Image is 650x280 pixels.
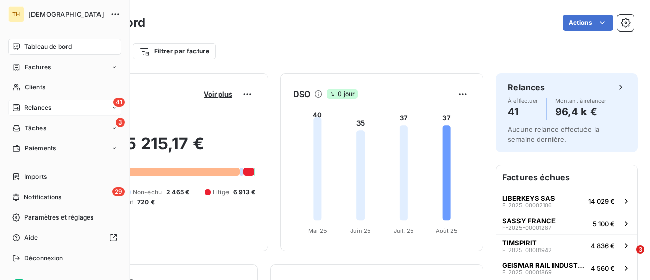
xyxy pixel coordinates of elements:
[636,245,644,254] span: 3
[116,118,125,127] span: 3
[8,140,121,157] a: Paiements
[8,39,121,55] a: Tableau de bord
[502,216,556,225] span: SASSY FRANCE
[28,10,104,18] span: [DEMOGRAPHIC_DATA]
[24,103,51,112] span: Relances
[8,230,121,246] a: Aide
[496,165,637,190] h6: Factures échues
[502,269,552,275] span: F-2025-00001869
[8,59,121,75] a: Factures
[502,261,587,269] span: GEISMAR RAIL INDUSTRY TECHNOLOGIES & SERVICES
[233,188,255,197] span: 6 913 €
[496,257,637,279] button: GEISMAR RAIL INDUSTRY TECHNOLOGIES & SERVICESF-2025-000018694 560 €
[112,187,125,196] span: 29
[591,264,615,272] span: 4 560 €
[24,193,61,202] span: Notifications
[213,188,229,197] span: Litige
[593,220,615,228] span: 5 100 €
[25,144,56,153] span: Paiements
[508,104,538,120] h4: 41
[113,98,125,107] span: 41
[137,198,155,207] span: 720 €
[8,169,121,185] a: Imports
[166,188,189,197] span: 2 465 €
[502,225,551,231] span: F-2025-00001287
[508,125,599,143] span: Aucune relance effectuée la semaine dernière.
[496,212,637,234] button: SASSY FRANCEF-2025-000012875 100 €
[555,104,607,120] h4: 96,4 k €
[563,15,613,31] button: Actions
[8,6,24,22] div: TH
[204,90,232,98] span: Voir plus
[24,172,47,181] span: Imports
[133,43,216,59] button: Filtrer par facture
[8,79,121,96] a: Clients
[502,194,555,202] span: LIBERKEYS SAS
[24,254,63,263] span: Déconnexion
[8,209,121,226] a: Paramètres et réglages
[436,227,458,234] tspan: Août 25
[350,227,371,234] tspan: Juin 25
[25,63,51,72] span: Factures
[293,88,310,100] h6: DSO
[508,81,545,94] h6: Relances
[308,227,327,234] tspan: Mai 25
[588,197,615,205] span: 14 029 €
[555,98,607,104] span: Montant à relancer
[502,202,552,208] span: F-2025-00002106
[591,242,615,250] span: 4 836 €
[327,89,358,99] span: 0 jour
[496,234,637,257] button: TIMSPIRITF-2025-000019424 836 €
[25,123,46,133] span: Tâches
[24,42,72,51] span: Tableau de bord
[201,89,235,99] button: Voir plus
[496,190,637,212] button: LIBERKEYS SASF-2025-0000210614 029 €
[8,120,121,136] a: 3Tâches
[394,227,414,234] tspan: Juil. 25
[133,188,162,197] span: Non-échu
[508,98,538,104] span: À effectuer
[502,247,552,253] span: F-2025-00001942
[25,83,45,92] span: Clients
[8,100,121,116] a: 41Relances
[502,239,537,247] span: TIMSPIRIT
[24,213,93,222] span: Paramètres et réglages
[24,233,38,242] span: Aide
[57,134,255,164] h2: 125 215,17 €
[615,245,640,270] iframe: Intercom live chat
